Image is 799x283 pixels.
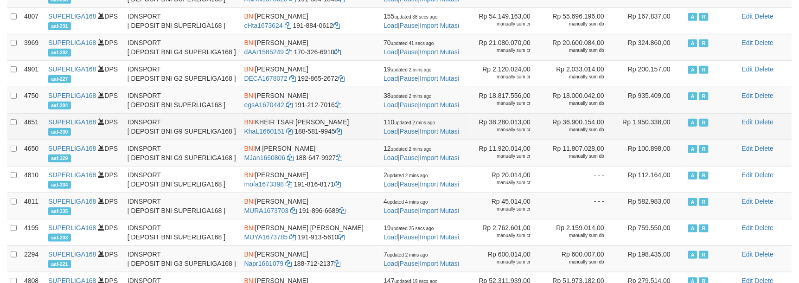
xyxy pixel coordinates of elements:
span: Running [699,119,709,127]
td: DPS [45,219,124,245]
a: SUPERLIGA168 [48,251,96,258]
td: Rp 935.409,00 [618,87,684,113]
span: aaf-221 [48,260,71,268]
a: SUPERLIGA168 [48,198,96,205]
a: SUPERLIGA168 [48,39,96,46]
a: DECA1678072 [244,75,288,82]
span: Active [688,119,697,127]
td: IDNSPORT [ DEPOSIT BNI SUPERLIGA168 ] [124,219,241,245]
a: Copy egsA1670442 to clipboard [286,101,293,109]
span: updated 2 mins ago [391,67,432,72]
span: Running [699,251,709,259]
td: Rp 2.120.024,00 [471,60,544,87]
span: 2 [384,171,428,179]
span: BNI [244,224,255,232]
div: manually sum db [548,21,604,27]
span: Active [688,92,697,100]
span: BNI [244,198,255,205]
a: Copy dAAr1585249 to clipboard [286,48,292,56]
a: Pause [400,101,418,109]
span: Running [699,145,709,153]
td: Rp 54.149.163,00 [471,7,544,34]
td: KHEIR TSAR [PERSON_NAME] 188-581-9945 [241,113,380,140]
a: Load [384,207,398,214]
a: Delete [755,118,773,126]
td: Rp 20.014,00 [471,166,544,193]
a: SUPERLIGA168 [48,171,96,179]
span: 38 [384,92,431,99]
a: Load [384,22,398,29]
td: IDNSPORT [ DEPOSIT BNI SUPERLIGA168 ] [124,166,241,193]
span: 12 [384,145,431,152]
td: Rp 20.600.084,00 [544,34,618,60]
span: BNI [244,39,255,46]
a: SUPERLIGA168 [48,118,96,126]
div: manually sum db [548,100,604,107]
span: | | [384,39,459,56]
a: Pause [400,22,418,29]
td: DPS [45,140,124,166]
div: manually sum db [548,232,604,239]
td: 2294 [20,245,45,272]
td: Rp 100.898,00 [618,140,684,166]
span: | | [384,198,459,214]
a: Edit [742,224,753,232]
span: Running [699,198,709,206]
a: Copy 1919135610 to clipboard [339,233,345,241]
span: Running [699,13,709,21]
span: BNI [244,171,255,179]
a: Import Mutasi [420,233,460,241]
a: Delete [755,251,773,258]
a: Copy cHta1673624 to clipboard [285,22,291,29]
span: BNI [244,92,255,99]
td: [PERSON_NAME] [PERSON_NAME] 191-913-5610 [241,219,380,245]
a: Delete [755,13,773,20]
span: updated 2 mins ago [391,147,432,152]
td: Rp 21.080.070,00 [471,34,544,60]
span: | | [384,118,459,135]
a: Copy 1912127016 to clipboard [335,101,341,109]
a: Pause [400,180,418,188]
span: aaf-227 [48,75,71,83]
span: Active [688,225,697,232]
a: Delete [755,65,773,73]
td: Rp 2.762.601,00 [471,219,544,245]
a: Pause [400,233,418,241]
a: Edit [742,251,753,258]
span: | | [384,65,459,82]
td: 4811 [20,193,45,219]
span: Active [688,39,697,47]
a: Import Mutasi [420,260,460,267]
div: manually sum cr [474,21,531,27]
a: Copy 1918840612 to clipboard [333,22,340,29]
div: manually sum db [548,259,604,265]
span: Running [699,225,709,232]
a: MURA1673703 [244,207,289,214]
span: 4 [384,198,428,205]
a: Delete [755,92,773,99]
span: 70 [384,39,434,46]
div: manually sum cr [474,127,531,133]
span: BNI [244,118,255,126]
span: aaf-329 [48,154,71,162]
a: Edit [742,145,753,152]
td: Rp 11.920.014,00 [471,140,544,166]
a: Import Mutasi [420,128,460,135]
span: aaf-203 [48,234,71,242]
td: [PERSON_NAME] 170-326-6910 [241,34,380,60]
td: [PERSON_NAME] 191-884-0612 [241,7,380,34]
a: SUPERLIGA168 [48,65,96,73]
td: Rp 18.817.556,00 [471,87,544,113]
a: Import Mutasi [420,180,460,188]
a: SUPERLIGA168 [48,92,96,99]
a: Load [384,75,398,82]
td: DPS [45,245,124,272]
a: Load [384,180,398,188]
td: Rp 45.014,00 [471,193,544,219]
div: manually sum cr [474,206,531,212]
span: 155 [384,13,437,20]
span: Active [688,13,697,21]
a: SUPERLIGA168 [48,145,96,152]
td: Rp 324.860,00 [618,34,684,60]
a: Copy 1918966689 to clipboard [339,207,345,214]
